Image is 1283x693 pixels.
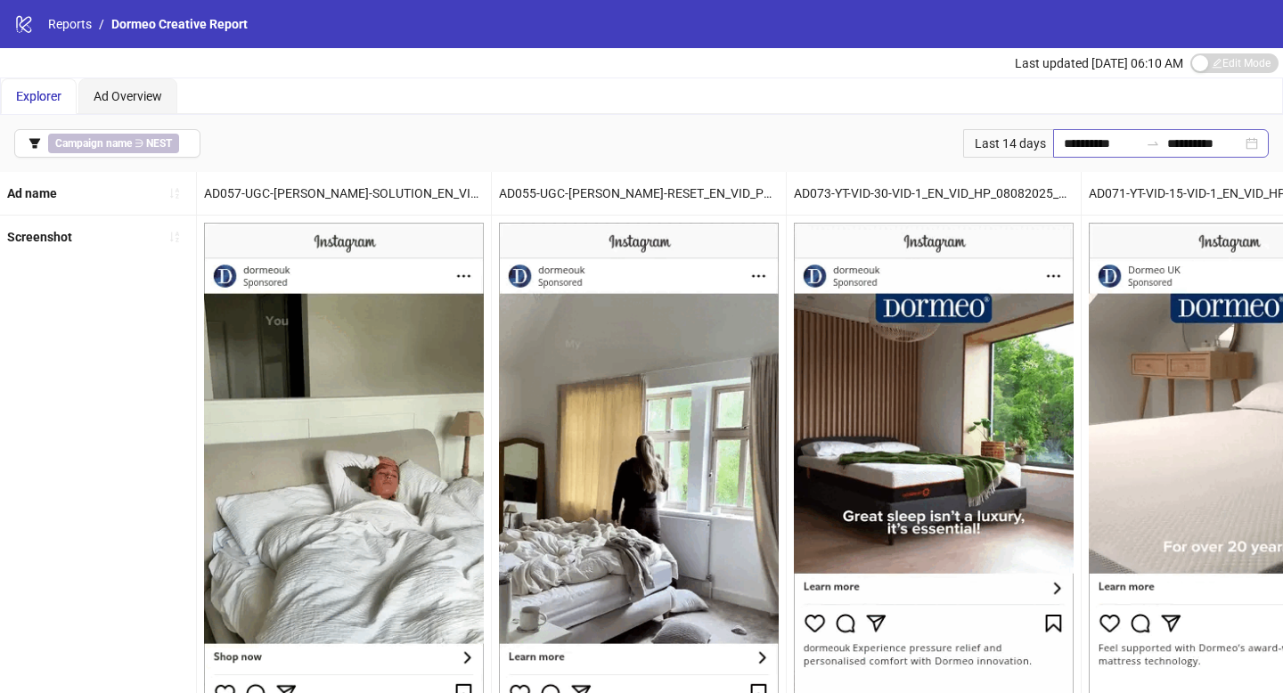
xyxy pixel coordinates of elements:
[1015,56,1183,70] span: Last updated [DATE] 06:10 AM
[14,129,200,158] button: Campaign name ∋ NEST
[7,186,57,200] b: Ad name
[94,89,162,103] span: Ad Overview
[1146,136,1160,151] span: to
[787,172,1081,215] div: AD073-YT-VID-30-VID-1_EN_VID_HP_08082025_ALLG_CC_SC1_USP8_BRAND
[111,17,248,31] span: Dormeo Creative Report
[48,134,179,153] span: ∋
[16,89,61,103] span: Explorer
[29,137,41,150] span: filter
[168,187,181,200] span: sort-ascending
[197,172,491,215] div: AD057-UGC-[PERSON_NAME]-SOLUTION_EN_VID_PP_29072025_ALLG_NSE_SC13_None_
[963,129,1053,158] div: Last 14 days
[99,14,104,34] li: /
[492,172,786,215] div: AD055-UGC-[PERSON_NAME]-RESET_EN_VID_PP_29072025_ALLG_NSE_SC13_None_
[146,137,172,150] b: NEST
[168,231,181,243] span: sort-ascending
[7,230,72,244] b: Screenshot
[55,137,132,150] b: Campaign name
[45,14,95,34] a: Reports
[1146,136,1160,151] span: swap-right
